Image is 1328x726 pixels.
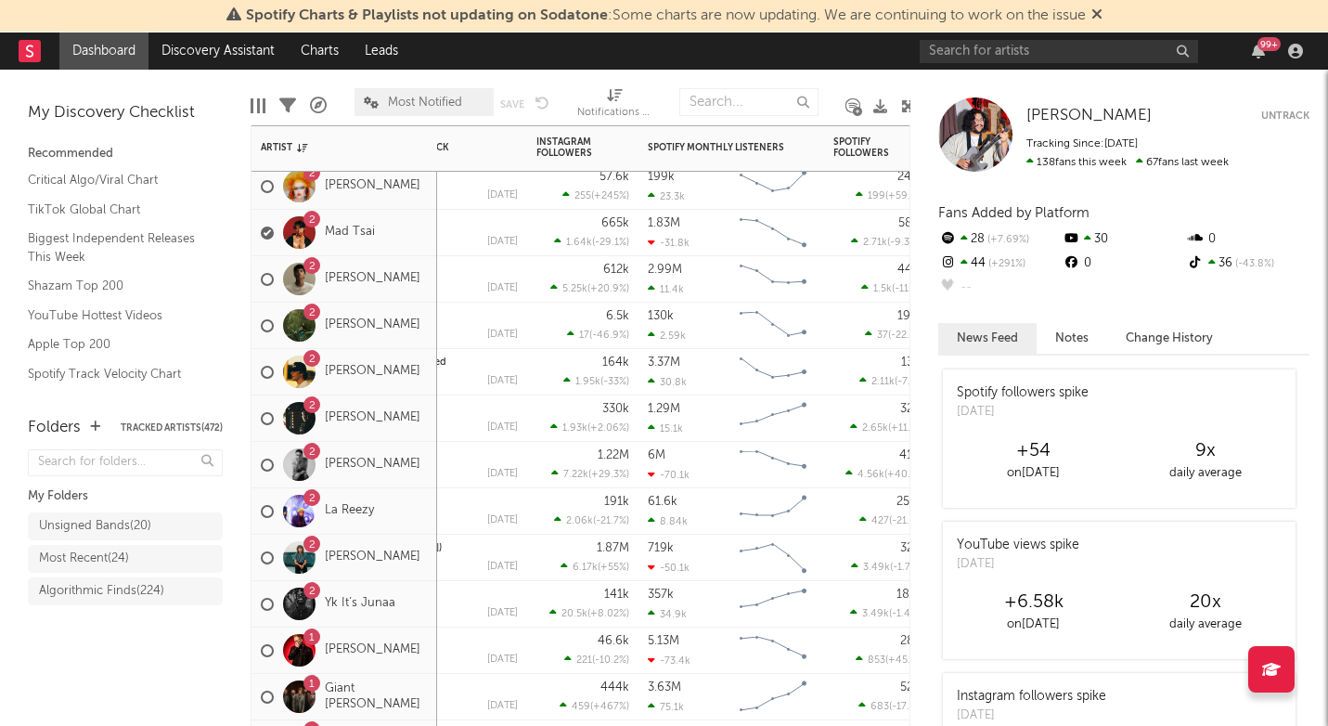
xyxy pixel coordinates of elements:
a: [PERSON_NAME] [325,318,420,333]
a: Spotify Track Velocity Chart [28,364,204,384]
a: Most Recent(24) [28,545,223,573]
div: 61.6k [648,496,677,508]
div: ( ) [550,421,629,434]
svg: Chart title [731,303,815,349]
a: Shazam Top 200 [28,276,204,296]
div: 23.3k [648,190,685,202]
span: -21.6 % [892,516,923,526]
a: Giant [PERSON_NAME] [325,681,428,713]
span: Dismiss [1091,8,1102,23]
a: Unsigned Bands(20) [28,512,223,540]
div: daily average [1119,614,1291,636]
a: [PERSON_NAME] [325,178,420,194]
div: ( ) [562,189,629,201]
div: ( ) [851,236,926,248]
span: -7.2 % [897,377,923,387]
span: 138 fans this week [1026,157,1127,168]
div: Notifications (Artist) [577,102,651,124]
div: 9 x [1119,440,1291,462]
div: ( ) [561,561,629,573]
div: 8.84k [648,515,688,527]
div: ( ) [549,607,629,619]
div: ( ) [865,329,926,341]
span: +291 % [986,259,1025,269]
div: [DATE] [487,422,518,433]
a: [PERSON_NAME] [325,642,420,658]
div: 57.6k [600,171,629,183]
span: Fans Added by Platform [938,206,1089,220]
div: [DATE] [487,655,518,665]
span: -17.9 % [892,702,923,712]
div: 15.1k [648,422,683,434]
div: [DATE] [957,707,1106,725]
div: on [DATE] [948,614,1119,636]
span: Tracking Since: [DATE] [1026,138,1138,149]
span: Spotify Charts & Playlists not updating on Sodatone [246,8,608,23]
div: 34.9k [648,608,687,620]
div: Folders [28,417,81,439]
span: 17 [579,331,589,341]
span: 3.49k [862,609,889,619]
a: Discovery Assistant [148,32,288,70]
div: 164k [602,357,629,369]
button: Undo the changes to the current view. [535,94,549,110]
span: 853 [868,655,885,666]
a: [PERSON_NAME] [325,364,420,380]
a: Biggest Independent Releases This Week [28,228,204,266]
span: 1.95k [575,377,600,387]
div: My Folders [28,486,223,508]
div: Spotify Monthly Listeners [648,142,787,153]
span: 221 [576,655,592,666]
svg: Chart title [731,210,815,256]
button: 99+ [1252,44,1265,58]
span: -1.75 % [893,563,923,573]
a: [PERSON_NAME] [1026,107,1152,125]
button: Tracked Artists(472) [121,423,223,433]
div: Spotify Followers [833,136,898,159]
span: +8.02 % [590,609,626,619]
div: Instagram followers spike [957,687,1106,707]
span: +11.2 % [891,423,923,434]
a: La Reezy [325,503,374,519]
a: [PERSON_NAME] [325,550,420,565]
div: 5.13M [648,635,679,647]
div: [DATE] [487,562,518,572]
div: [DATE] [487,330,518,340]
div: ( ) [859,375,926,387]
div: -31.8k [648,237,690,249]
div: ( ) [850,421,926,434]
span: 2.06k [566,516,593,526]
a: Apple Top 200 [28,334,204,355]
div: 99 + [1257,37,1281,51]
div: ( ) [856,189,926,201]
div: Notifications (Artist) [577,79,651,133]
svg: Chart title [731,349,815,395]
div: ( ) [845,468,926,480]
span: 37 [877,331,888,341]
span: +45.3 % [888,655,923,666]
svg: Chart title [731,674,815,720]
svg: Chart title [731,163,815,210]
div: on [DATE] [948,462,1119,485]
div: 11.4k [648,283,684,295]
div: My Discovery Checklist [28,102,223,124]
span: -1.47 % [892,609,923,619]
div: [DATE] [487,469,518,479]
div: Instagram Followers [536,136,601,159]
svg: Chart title [731,628,815,674]
span: -21.7 % [596,516,626,526]
span: -33 % [603,377,626,387]
div: 191k [604,496,629,508]
span: +29.3 % [591,470,626,480]
div: 719k [648,542,674,554]
span: 20.5k [561,609,587,619]
div: Spotify followers spike [957,383,1089,403]
div: 20 x [1119,591,1291,614]
div: [DATE] [487,608,518,618]
div: A&R Pipeline [310,79,327,133]
div: 24.1k [897,171,926,183]
div: 1.83M [648,217,680,229]
div: YouTube views spike [957,536,1079,555]
span: 7.22k [563,470,588,480]
span: 459 [572,702,590,712]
